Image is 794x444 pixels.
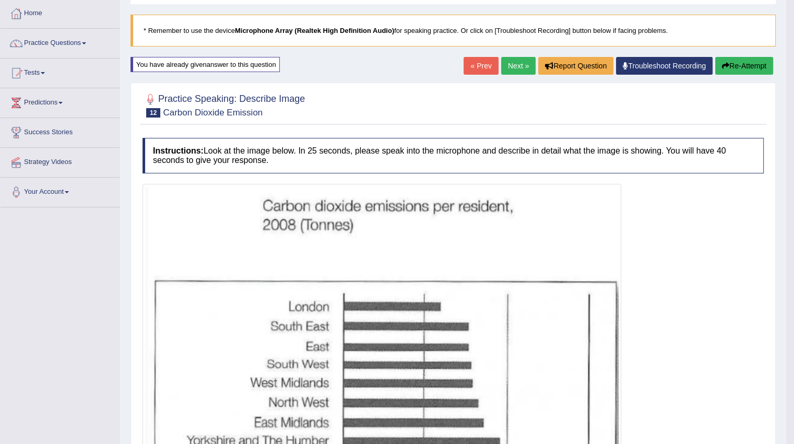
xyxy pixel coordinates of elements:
[131,57,280,72] div: You have already given answer to this question
[1,29,120,55] a: Practice Questions
[715,57,773,75] button: Re-Attempt
[1,59,120,85] a: Tests
[538,57,613,75] button: Report Question
[235,27,394,34] b: Microphone Array (Realtek High Definition Audio)
[501,57,536,75] a: Next »
[464,57,498,75] a: « Prev
[1,148,120,174] a: Strategy Videos
[163,108,263,118] small: Carbon Dioxide Emission
[153,146,204,155] b: Instructions:
[616,57,713,75] a: Troubleshoot Recording
[131,15,776,46] blockquote: * Remember to use the device for speaking practice. Or click on [Troubleshoot Recording] button b...
[143,91,305,118] h2: Practice Speaking: Describe Image
[146,108,160,118] span: 12
[143,138,764,173] h4: Look at the image below. In 25 seconds, please speak into the microphone and describe in detail w...
[1,88,120,114] a: Predictions
[1,118,120,144] a: Success Stories
[1,178,120,204] a: Your Account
